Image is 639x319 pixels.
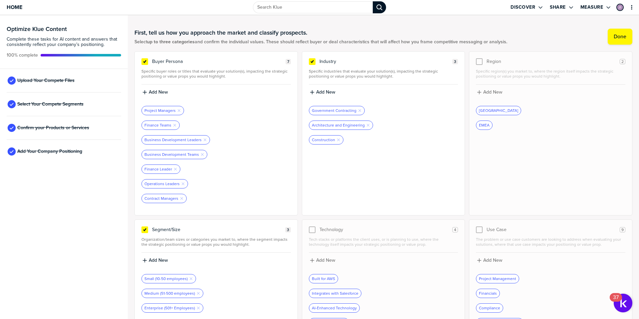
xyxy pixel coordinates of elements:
span: Industry [319,59,336,64]
span: Active [7,53,38,58]
button: Remove Tag [196,291,200,295]
span: 7 [287,59,289,64]
input: Search Klue [253,1,373,13]
span: Segment/Size [152,227,180,232]
span: Technology [319,227,343,232]
div: Search Klue [373,1,386,13]
button: Remove Tag [358,109,362,113]
button: Add New [141,89,291,96]
label: Add New [316,257,335,263]
button: Remove Tag [180,196,184,200]
button: Remove Tag [173,123,177,127]
button: Add New [309,89,458,96]
label: Add New [483,89,502,95]
button: Done [608,29,632,45]
button: Open Resource Center, 37 new notifications [614,294,632,312]
span: Complete these tasks for AI content and answers that consistently reflect your company’s position... [7,37,121,47]
label: Share [550,4,566,10]
button: Remove Tag [181,182,185,186]
button: Remove Tag [336,138,340,142]
h3: Optimize Klue Content [7,26,121,32]
span: Upload Your Compete Files [17,78,75,83]
button: Add New [309,257,458,264]
button: Remove Tag [177,109,181,113]
button: Remove Tag [173,167,177,171]
label: Add New [149,257,168,263]
button: Add New [476,89,625,96]
button: Remove Tag [196,306,200,310]
button: Add New [141,257,291,264]
label: Add New [316,89,335,95]
label: Measure [580,4,603,10]
span: 3 [454,59,456,64]
a: Edit Profile [616,3,624,12]
div: 37 [613,297,619,306]
span: Use Case [487,227,507,232]
label: Add New [483,257,502,263]
strong: up to three categories [147,38,195,45]
span: 9 [621,227,624,232]
span: Specific buyer roles or titles that evaluate your solution(s), impacting the strategic positionin... [141,69,291,79]
span: Region [487,59,501,64]
span: Specific region(s) you market to, where the region itself impacts the strategic positioning or va... [476,69,625,79]
label: Done [614,33,626,40]
span: Organization/team sizes or categories you market to, where the segment impacts the strategic posi... [141,237,291,247]
span: 2 [621,59,624,64]
button: Remove Tag [366,123,370,127]
span: Select and confirm the individual values. These should reflect buyer or deal characteristics that... [134,39,507,45]
span: Buyer Persona [152,59,183,64]
span: The problem or use case customers are looking to address when evaluating your solutions, where th... [476,237,625,247]
div: Jacob Borgeson [616,4,624,11]
span: Select Your Compete Segments [17,102,84,107]
button: Remove Tag [203,138,207,142]
button: Remove Tag [200,153,204,157]
span: Add Your Company Positioning [17,149,82,154]
label: Add New [149,89,168,95]
span: 3 [287,227,289,232]
span: Home [7,4,22,10]
span: Confirm your Products or Services [17,125,89,131]
img: 369a8bad2bb6f0f44c1b64a010ff9561-sml.png [617,4,623,10]
span: Tech stacks or platforms the client uses, or is planning to use, where the technology itself impa... [309,237,458,247]
h1: First, tell us how you approach the market and classify prospects. [134,29,507,37]
button: Add New [476,257,625,264]
button: Remove Tag [189,277,193,281]
span: 4 [454,227,456,232]
label: Discover [511,4,535,10]
span: Specific industries that evaluate your solution(s), impacting the strategic positioning or value ... [309,69,458,79]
